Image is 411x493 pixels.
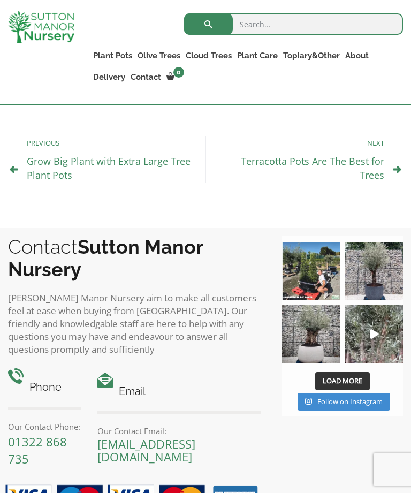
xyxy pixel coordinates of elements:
h2: Contact [8,236,261,280]
button: Load More [315,372,370,390]
a: Plant Pots [90,48,135,63]
p: Next [217,136,384,149]
a: 01322 868 735 [8,434,67,467]
img: logo [8,11,74,43]
a: Contact [128,70,164,85]
img: Our elegant & picturesque Angustifolia Cones are an exquisite addition to your Bay Tree collectio... [282,242,340,300]
a: Instagram Follow on Instagram [298,393,390,411]
span: Follow on Instagram [317,397,383,406]
p: Our Contact Phone: [8,420,81,433]
a: Play [345,305,403,363]
a: Topiary&Other [280,48,342,63]
img: Check out this beauty we potted at our nursery today ❤️‍🔥 A huge, ancient gnarled Olive tree plan... [282,305,340,363]
span: Load More [323,376,362,385]
a: Delivery [90,70,128,85]
a: Plant Care [234,48,280,63]
a: Terracotta Pots Are The Best for Trees [241,155,384,181]
span: 0 [173,67,184,78]
a: Cloud Trees [183,48,234,63]
p: Previous [27,136,195,149]
a: 0 [164,70,187,85]
h4: Email [97,383,261,400]
p: [PERSON_NAME] Manor Nursery aim to make all customers feel at ease when buying from [GEOGRAPHIC_D... [8,292,261,356]
a: Grow Big Plant with Extra Large Tree Plant Pots [27,155,191,181]
img: A beautiful multi-stem Spanish Olive tree potted in our luxurious fibre clay pots 😍😍 [345,242,403,300]
a: [EMAIL_ADDRESS][DOMAIN_NAME] [97,436,195,465]
h4: Phone [8,379,81,396]
input: Search... [184,13,403,35]
p: Our Contact Email: [97,424,261,437]
a: About [342,48,371,63]
a: Olive Trees [135,48,183,63]
svg: Instagram [305,397,312,405]
img: New arrivals Monday morning of beautiful olive trees 🤩🤩 The weather is beautiful this summer, gre... [345,305,403,363]
b: Sutton Manor Nursery [8,236,203,280]
svg: Play [370,329,379,339]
